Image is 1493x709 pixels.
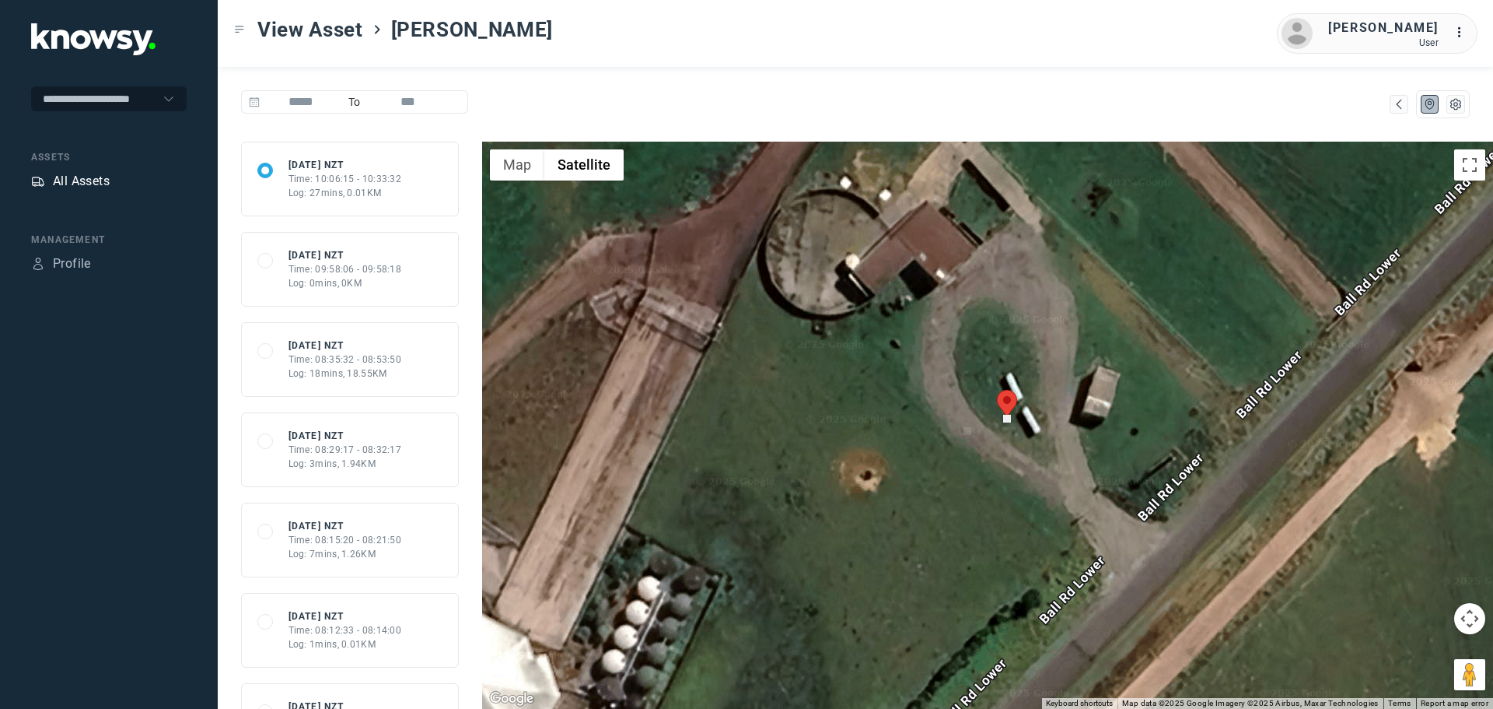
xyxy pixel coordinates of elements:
button: Keyboard shortcuts [1046,698,1113,709]
a: Terms (opens in new tab) [1388,699,1411,707]
button: Map camera controls [1454,603,1485,634]
div: [DATE] NZT [288,519,402,533]
a: AssetsAll Assets [31,172,110,191]
span: To [342,90,367,114]
a: Report a map error [1421,699,1488,707]
div: Map [1392,97,1406,111]
button: Toggle fullscreen view [1454,149,1485,181]
div: : [1454,23,1473,42]
div: : [1454,23,1473,44]
div: Profile [31,257,45,271]
button: Drag Pegman onto the map to open Street View [1454,659,1485,690]
span: [PERSON_NAME] [391,16,553,44]
div: [DATE] NZT [288,158,402,172]
a: Open this area in Google Maps (opens a new window) [486,689,537,709]
div: Time: 08:12:33 - 08:14:00 [288,623,402,637]
div: Log: 0mins, 0KM [288,276,402,290]
div: Time: 10:06:15 - 10:33:32 [288,172,402,186]
img: Google [486,689,537,709]
div: List [1449,97,1463,111]
div: Assets [31,150,187,164]
div: Time: 08:35:32 - 08:53:50 [288,353,402,367]
div: Log: 1mins, 0.01KM [288,637,402,651]
img: Application Logo [31,23,156,55]
div: Log: 3mins, 1.94KM [288,457,402,471]
div: All Assets [53,172,110,191]
div: Profile [53,254,91,273]
div: Log: 27mins, 0.01KM [288,186,402,200]
div: > [371,23,383,36]
div: Log: 7mins, 1.26KM [288,547,402,561]
a: ProfileProfile [31,254,91,273]
div: Time: 08:15:20 - 08:21:50 [288,533,402,547]
div: Time: 09:58:06 - 09:58:18 [288,262,402,276]
div: Log: 18mins, 18.55KM [288,367,402,381]
div: Time: 08:29:17 - 08:32:17 [288,443,402,457]
button: Show street map [490,149,544,181]
div: User [1328,37,1439,48]
div: Management [31,233,187,247]
div: [DATE] NZT [288,248,402,262]
div: [PERSON_NAME] [1328,19,1439,37]
div: [DATE] NZT [288,609,402,623]
img: avatar.png [1281,18,1313,49]
div: Toggle Menu [234,24,245,35]
span: Map data ©2025 Google Imagery ©2025 Airbus, Maxar Technologies [1122,699,1379,707]
div: [DATE] NZT [288,429,402,443]
div: [DATE] NZT [288,339,402,353]
button: Show satellite imagery [544,149,624,181]
span: View Asset [257,16,363,44]
div: Map [1423,97,1437,111]
tspan: ... [1455,26,1470,38]
div: Assets [31,174,45,188]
